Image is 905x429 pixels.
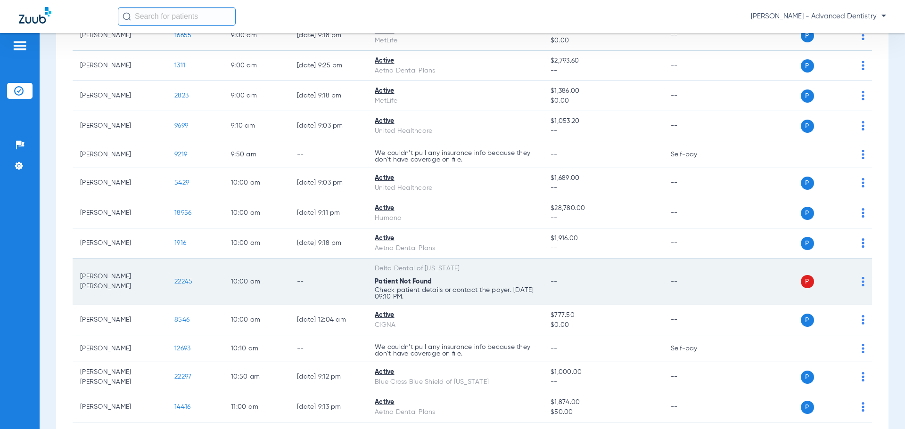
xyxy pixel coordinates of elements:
[801,371,814,384] span: P
[73,335,167,362] td: [PERSON_NAME]
[663,362,727,392] td: --
[223,168,289,198] td: 10:00 AM
[862,150,864,159] img: group-dot-blue.svg
[223,228,289,259] td: 10:00 AM
[174,373,191,380] span: 22297
[174,92,189,99] span: 2823
[862,402,864,412] img: group-dot-blue.svg
[375,310,535,320] div: Active
[223,335,289,362] td: 10:10 AM
[289,305,367,335] td: [DATE] 12:04 AM
[289,362,367,392] td: [DATE] 9:12 PM
[551,234,655,243] span: $1,916.00
[118,7,236,26] input: Search for patients
[375,344,535,357] p: We couldn’t pull any insurance info because they don’t have coverage on file.
[375,367,535,377] div: Active
[663,228,727,259] td: --
[174,404,190,410] span: 14416
[375,203,535,213] div: Active
[223,51,289,81] td: 9:00 AM
[862,31,864,40] img: group-dot-blue.svg
[551,213,655,223] span: --
[375,56,535,66] div: Active
[12,40,27,51] img: hamburger-icon
[289,111,367,141] td: [DATE] 9:03 PM
[289,335,367,362] td: --
[551,407,655,417] span: $50.00
[375,264,535,274] div: Delta Dental of [US_STATE]
[551,183,655,193] span: --
[123,12,131,21] img: Search Icon
[375,377,535,387] div: Blue Cross Blue Shield of [US_STATE]
[663,305,727,335] td: --
[551,367,655,377] span: $1,000.00
[174,210,191,216] span: 18956
[801,401,814,414] span: P
[801,29,814,42] span: P
[289,141,367,168] td: --
[663,168,727,198] td: --
[862,372,864,381] img: group-dot-blue.svg
[663,141,727,168] td: Self-pay
[663,21,727,51] td: --
[223,141,289,168] td: 9:50 AM
[73,111,167,141] td: [PERSON_NAME]
[862,91,864,100] img: group-dot-blue.svg
[174,32,191,39] span: 16655
[19,7,51,24] img: Zuub Logo
[663,392,727,422] td: --
[801,59,814,73] span: P
[73,81,167,111] td: [PERSON_NAME]
[862,178,864,187] img: group-dot-blue.svg
[174,122,188,129] span: 9699
[551,320,655,330] span: $0.00
[223,198,289,228] td: 10:00 AM
[223,81,289,111] td: 9:00 AM
[375,287,535,300] p: Check patient details or contact the payer. [DATE] 09:10 PM.
[73,228,167,259] td: [PERSON_NAME]
[375,397,535,407] div: Active
[551,310,655,320] span: $777.50
[289,259,367,305] td: --
[551,203,655,213] span: $28,780.00
[73,168,167,198] td: [PERSON_NAME]
[801,89,814,103] span: P
[801,314,814,327] span: P
[375,407,535,417] div: Aetna Dental Plans
[801,207,814,220] span: P
[289,228,367,259] td: [DATE] 9:18 PM
[551,86,655,96] span: $1,386.00
[751,12,886,21] span: [PERSON_NAME] - Advanced Dentistry
[375,36,535,46] div: MetLife
[551,173,655,183] span: $1,689.00
[862,208,864,218] img: group-dot-blue.svg
[551,345,558,352] span: --
[73,51,167,81] td: [PERSON_NAME]
[375,66,535,76] div: Aetna Dental Plans
[223,111,289,141] td: 9:10 AM
[375,278,432,285] span: Patient Not Found
[375,96,535,106] div: MetLife
[801,237,814,250] span: P
[663,335,727,362] td: Self-pay
[289,81,367,111] td: [DATE] 9:18 PM
[174,345,190,352] span: 12693
[862,121,864,130] img: group-dot-blue.svg
[223,259,289,305] td: 10:00 AM
[174,179,189,186] span: 5429
[73,259,167,305] td: [PERSON_NAME] [PERSON_NAME]
[174,278,192,285] span: 22245
[551,36,655,46] span: $0.00
[862,238,864,248] img: group-dot-blue.svg
[862,344,864,353] img: group-dot-blue.svg
[551,66,655,76] span: --
[801,275,814,288] span: P
[663,259,727,305] td: --
[663,81,727,111] td: --
[663,111,727,141] td: --
[862,277,864,286] img: group-dot-blue.svg
[375,183,535,193] div: United Healthcare
[174,240,186,246] span: 1916
[551,278,558,285] span: --
[375,116,535,126] div: Active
